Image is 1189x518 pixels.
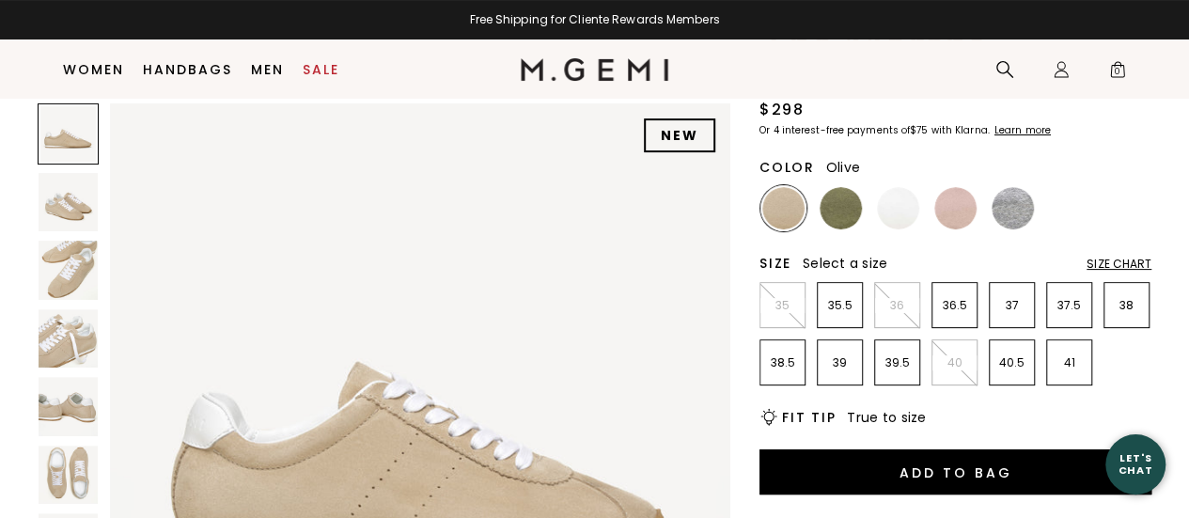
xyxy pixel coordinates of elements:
div: Let's Chat [1105,452,1166,476]
p: 41 [1047,355,1091,370]
p: 37.5 [1047,298,1091,313]
h2: Size [759,256,791,271]
p: 37 [990,298,1034,313]
img: The Morena [39,173,98,232]
a: Women [63,62,124,77]
div: $298 [759,99,804,121]
button: Add to Bag [759,449,1151,494]
img: Olive [820,187,862,229]
h2: Fit Tip [782,410,836,425]
h2: Color [759,160,815,175]
img: Latte [762,187,805,229]
span: True to size [847,408,926,427]
klarna-placement-style-cta: Learn more [994,123,1051,137]
p: 39.5 [875,355,919,370]
p: 35 [760,298,805,313]
span: Olive [826,158,860,177]
img: White [877,187,919,229]
klarna-placement-style-body: Or 4 interest-free payments of [759,123,910,137]
img: Ballerina Pink [934,187,977,229]
img: The Morena [39,377,98,436]
div: Size Chart [1087,257,1151,272]
img: The Morena [39,309,98,369]
a: Learn more [993,125,1051,136]
p: 36 [875,298,919,313]
klarna-placement-style-amount: $75 [910,123,928,137]
p: 38.5 [760,355,805,370]
img: M.Gemi [521,58,668,81]
a: Men [251,62,284,77]
a: Sale [303,62,339,77]
span: 0 [1108,64,1127,83]
span: Select a size [803,254,887,273]
div: NEW [644,118,715,152]
p: 36.5 [932,298,977,313]
p: 35.5 [818,298,862,313]
p: 40 [932,355,977,370]
p: 39 [818,355,862,370]
a: Handbags [143,62,232,77]
img: The Morena [39,241,98,300]
klarna-placement-style-body: with Klarna [931,123,992,137]
p: 38 [1104,298,1149,313]
img: The Morena [39,446,98,505]
img: Silver [992,187,1034,229]
p: 40.5 [990,355,1034,370]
